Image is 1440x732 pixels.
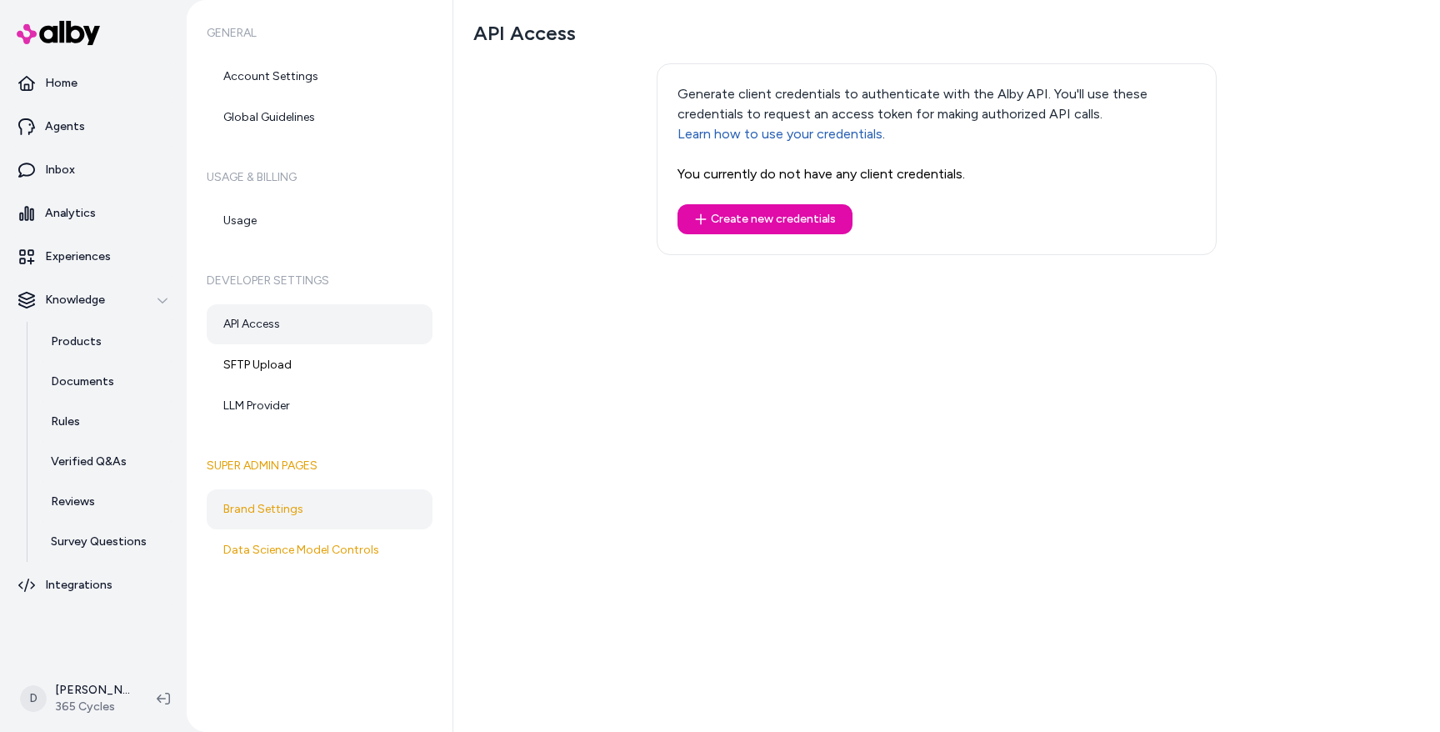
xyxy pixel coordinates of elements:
a: Experiences [7,237,180,277]
a: SFTP Upload [207,345,432,385]
p: Products [51,333,102,350]
p: Documents [51,374,114,390]
p: Integrations [45,577,112,594]
h1: API Access [473,20,1400,47]
a: Learn how to use your credentials [677,126,882,142]
img: alby Logo [17,21,100,45]
a: Documents [34,362,180,402]
a: Analytics [7,193,180,233]
a: Rules [34,402,180,442]
a: Brand Settings [207,489,432,529]
p: Inbox [45,162,75,178]
p: Knowledge [45,292,105,308]
a: API Access [207,304,432,344]
span: D [20,685,47,712]
p: Survey Questions [51,534,147,550]
p: Experiences [45,248,111,265]
p: Agents [45,118,85,135]
p: [PERSON_NAME] [55,682,130,699]
a: Products [34,322,180,362]
p: Generate client credentials to authenticate with the Alby API. You'll use these credentials to re... [677,84,1196,144]
p: Analytics [45,205,96,222]
button: D[PERSON_NAME]365 Cycles [10,672,143,725]
a: Usage [207,201,432,241]
p: You currently do not have any client credentials. [677,164,1196,184]
a: LLM Provider [207,386,432,426]
p: Verified Q&As [51,454,127,470]
button: Knowledge [7,280,180,320]
a: Agents [7,107,180,147]
a: Account Settings [207,57,432,97]
h6: Developer Settings [207,258,432,304]
a: Data Science Model Controls [207,530,432,570]
a: Global Guidelines [207,98,432,138]
span: 365 Cycles [55,699,130,715]
p: Reviews [51,494,95,510]
h6: General [207,10,432,57]
h6: Super Admin Pages [207,443,432,489]
a: Home [7,63,180,103]
p: Rules [51,414,80,430]
a: Reviews [34,482,180,522]
a: Survey Questions [34,522,180,562]
a: Verified Q&As [34,442,180,482]
a: Inbox [7,150,180,190]
a: Integrations [7,565,180,605]
h6: Usage & Billing [207,154,432,201]
button: Create new credentials [677,204,852,234]
p: Home [45,75,77,92]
